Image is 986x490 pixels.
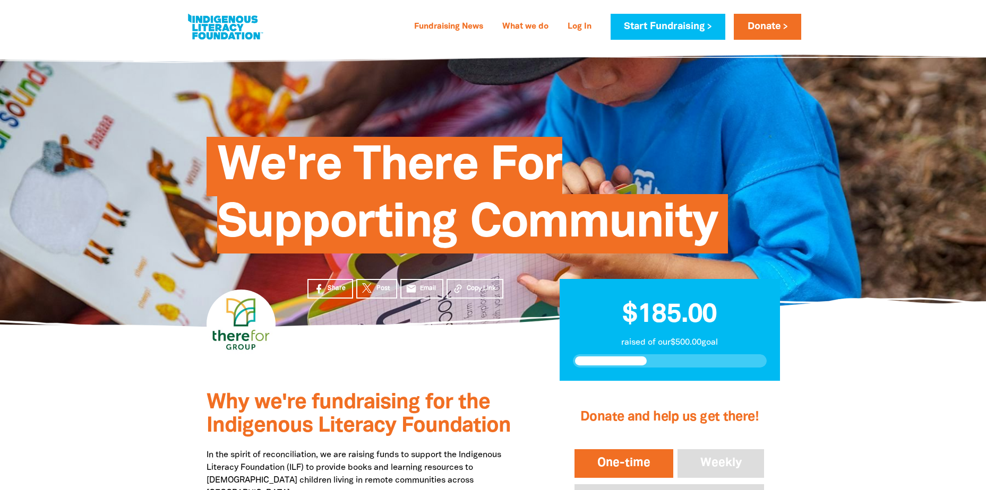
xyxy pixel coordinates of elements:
a: Post [356,279,397,299]
span: Why we're fundraising for the Indigenous Literacy Foundation [207,393,511,436]
h2: Donate and help us get there! [572,396,766,439]
button: Copy Link [447,279,503,299]
span: $185.00 [622,303,717,327]
span: Email [420,284,436,293]
a: Fundraising News [408,19,490,36]
i: email [406,283,417,294]
a: Log In [561,19,598,36]
p: raised of our $500.00 goal [573,336,767,349]
span: Share [328,284,346,293]
span: Copy Link [467,284,496,293]
a: Share [307,279,353,299]
a: Start Fundraising [611,14,725,40]
a: What we do [496,19,555,36]
button: One-time [572,447,675,480]
span: We're There For Supporting Community [217,145,717,253]
a: emailEmail [400,279,444,299]
a: Donate [734,14,801,40]
span: Post [376,284,390,293]
button: Weekly [675,447,767,480]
